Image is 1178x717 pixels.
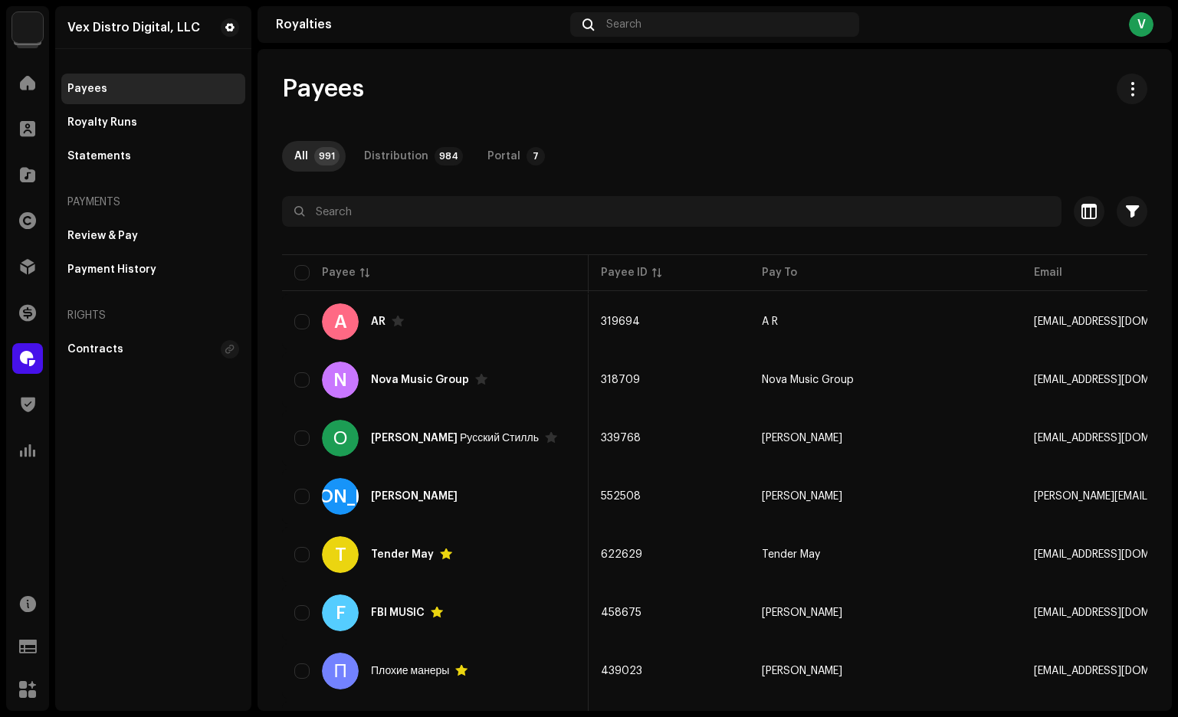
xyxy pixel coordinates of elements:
span: Payees [282,74,364,104]
div: Payment History [67,264,156,276]
re-m-nav-item: Royalty Runs [61,107,245,138]
p-badge: 984 [435,147,463,165]
div: Эдуард Хиль [371,491,458,502]
div: T [322,536,359,573]
re-a-nav-header: Payments [61,184,245,221]
span: Олег Пахомов [762,433,842,444]
span: Nova Music Group [762,375,854,385]
span: 319694 [601,316,640,327]
div: AR [371,316,386,327]
div: Portal [487,141,520,172]
div: Review & Pay [67,230,138,242]
span: 552508 [601,491,641,502]
re-m-nav-item: Contracts [61,334,245,365]
div: О [322,420,359,457]
div: Tender May [371,549,434,560]
span: 458675 [601,607,642,618]
span: Evgeniy Fridlyand [762,607,842,618]
div: Плохие манеры [371,666,449,676]
img: 4f352ab7-c6b2-4ec4-b97a-09ea22bd155f [12,12,43,43]
span: Search [606,18,642,31]
span: 622629 [601,549,642,560]
span: 439023 [601,666,642,676]
p-badge: 991 [314,147,340,165]
span: Tender May [762,549,820,560]
div: Payees [67,83,107,95]
div: V [1129,12,1153,37]
div: FBI MUSIC [371,607,425,618]
span: 339768 [601,433,641,444]
re-m-nav-item: Statements [61,141,245,172]
div: [PERSON_NAME] [322,478,359,515]
div: N [322,362,359,398]
re-m-nav-item: Review & Pay [61,221,245,251]
div: Contracts [67,343,123,355]
div: Royalties [276,18,564,31]
span: 318709 [601,375,640,385]
span: A R [762,316,778,327]
span: Дмитрий Хиль [762,491,842,502]
div: Payee ID [601,265,648,280]
div: Nova Music Group [371,375,469,385]
div: A [322,303,359,340]
div: Distribution [364,141,428,172]
div: П [322,653,359,689]
re-a-nav-header: Rights [61,297,245,334]
div: Vex Distro Digital, LLC [67,21,200,34]
re-m-nav-item: Payment History [61,254,245,285]
div: F [322,594,359,631]
div: Royalty Runs [67,116,137,129]
input: Search [282,196,1062,227]
re-m-nav-item: Payees [61,74,245,104]
div: Олег Пахомов Русский Стилль [371,433,539,444]
div: Statements [67,150,131,162]
p-badge: 7 [527,147,545,165]
div: Payee [322,265,356,280]
div: All [294,141,308,172]
span: timur graf [762,666,842,676]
